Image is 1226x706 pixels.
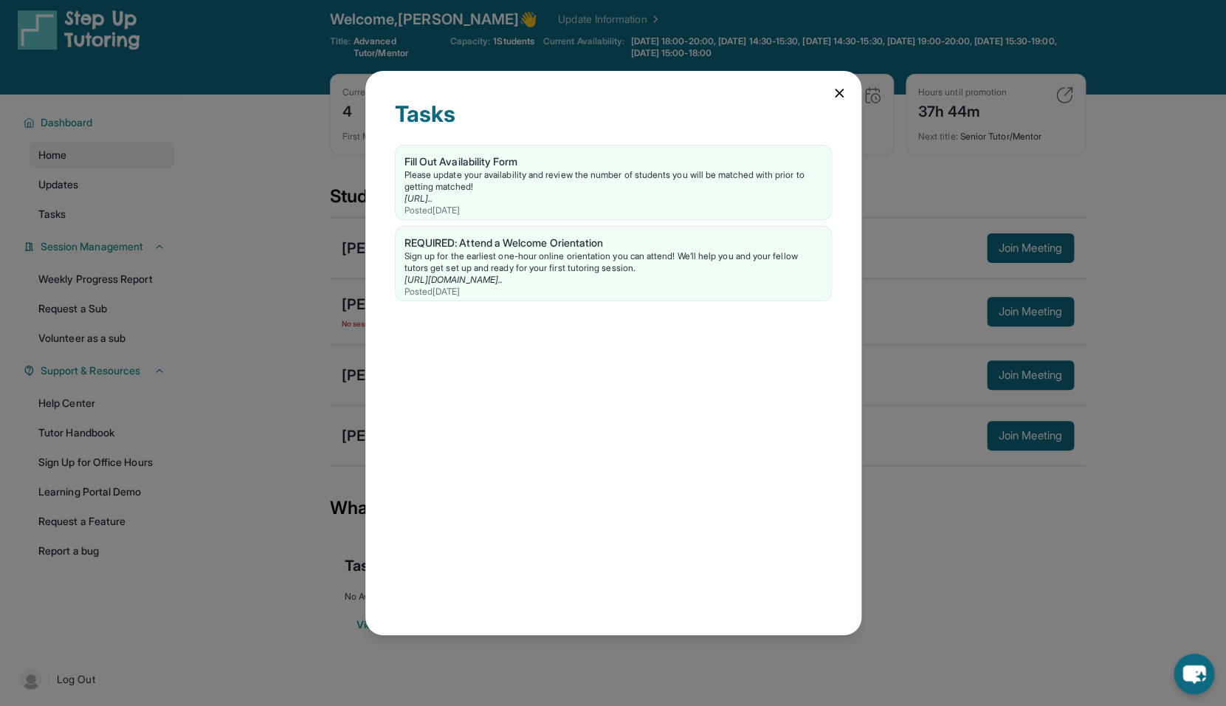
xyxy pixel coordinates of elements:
div: Fill Out Availability Form [404,154,822,169]
div: Posted [DATE] [404,205,822,216]
div: Please update your availability and review the number of students you will be matched with prior ... [404,169,822,193]
button: chat-button [1174,654,1214,694]
div: Tasks [395,100,832,145]
a: REQUIRED: Attend a Welcome OrientationSign up for the earliest one-hour online orientation you ca... [396,227,831,301]
div: Posted [DATE] [404,286,822,298]
a: Fill Out Availability FormPlease update your availability and review the number of students you w... [396,145,831,219]
a: [URL].. [404,193,433,204]
div: REQUIRED: Attend a Welcome Orientation [404,236,822,250]
div: Sign up for the earliest one-hour online orientation you can attend! We’ll help you and your fell... [404,250,822,274]
a: [URL][DOMAIN_NAME].. [404,274,503,285]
